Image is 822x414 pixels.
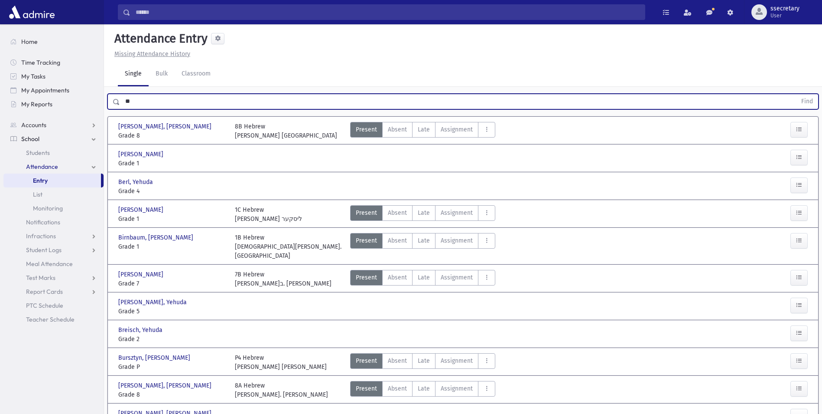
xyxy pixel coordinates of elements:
span: Accounts [21,121,46,129]
span: Present [356,236,377,245]
span: Report Cards [26,288,63,296]
span: Time Tracking [21,59,60,66]
a: Notifications [3,215,104,229]
span: Birnbaum, [PERSON_NAME] [118,233,195,242]
a: Attendance [3,160,104,174]
span: Assignment [441,356,473,365]
span: Absent [388,125,407,134]
span: Grade 1 [118,159,226,168]
span: Assignment [441,236,473,245]
div: AttTypes [350,205,495,223]
span: Meal Attendance [26,260,73,268]
span: Grade 1 [118,242,226,251]
span: [PERSON_NAME], [PERSON_NAME] [118,381,213,390]
span: Absent [388,384,407,393]
span: [PERSON_NAME] [118,150,165,159]
span: [PERSON_NAME] [118,205,165,214]
span: Late [418,273,430,282]
span: Notifications [26,218,60,226]
span: Breisch, Yehuda [118,325,164,335]
span: Present [356,273,377,282]
div: AttTypes [350,381,495,399]
a: School [3,132,104,146]
a: Report Cards [3,285,104,299]
a: Students [3,146,104,160]
a: My Reports [3,97,104,111]
a: Monitoring [3,201,104,215]
span: Present [356,125,377,134]
span: Absent [388,236,407,245]
span: Present [356,384,377,393]
span: [PERSON_NAME], [PERSON_NAME] [118,122,213,131]
div: 1B Hebrew [DEMOGRAPHIC_DATA][PERSON_NAME]. [GEOGRAPHIC_DATA] [235,233,343,260]
span: Grade P [118,362,226,371]
a: Single [118,62,149,86]
u: Missing Attendance History [114,50,190,58]
span: Late [418,236,430,245]
span: Students [26,149,50,157]
a: My Tasks [3,69,104,83]
span: Bursztyn, [PERSON_NAME] [118,353,192,362]
span: My Appointments [21,86,69,94]
span: Assignment [441,273,473,282]
a: My Appointments [3,83,104,97]
span: Grade 7 [118,279,226,288]
div: 1C Hebrew [PERSON_NAME] ליסקער [235,205,302,223]
span: List [33,191,42,198]
div: P4 Hebrew [PERSON_NAME] [PERSON_NAME] [235,353,327,371]
a: Time Tracking [3,56,104,69]
div: 8B Hebrew [PERSON_NAME] [GEOGRAPHIC_DATA] [235,122,337,140]
a: Meal Attendance [3,257,104,271]
a: Test Marks [3,271,104,285]
div: AttTypes [350,233,495,260]
span: Grade 8 [118,390,226,399]
span: ssecretary [770,5,799,12]
a: List [3,187,104,201]
span: Absent [388,273,407,282]
span: User [770,12,799,19]
span: Infractions [26,232,56,240]
input: Search [130,4,645,20]
span: Attendance [26,163,58,171]
span: Berl, Yehuda [118,177,155,187]
span: Student Logs [26,246,62,254]
span: Home [21,38,38,46]
span: Grade 4 [118,187,226,196]
span: Teacher Schedule [26,315,75,323]
span: Absent [388,356,407,365]
span: Assignment [441,125,473,134]
span: My Tasks [21,72,45,80]
a: Bulk [149,62,175,86]
button: Find [796,94,818,109]
img: AdmirePro [7,3,57,21]
span: School [21,135,39,143]
span: PTC Schedule [26,302,63,309]
span: My Reports [21,100,52,108]
span: Assignment [441,384,473,393]
a: Entry [3,174,101,187]
div: AttTypes [350,122,495,140]
div: 7B Hebrew [PERSON_NAME]ב. [PERSON_NAME] [235,270,331,288]
span: Grade 8 [118,131,226,140]
a: Home [3,35,104,49]
a: Classroom [175,62,218,86]
span: Grade 5 [118,307,226,316]
a: Missing Attendance History [111,50,190,58]
div: AttTypes [350,270,495,288]
span: Late [418,208,430,217]
span: Late [418,384,430,393]
span: Test Marks [26,274,55,282]
span: Present [356,356,377,365]
span: Assignment [441,208,473,217]
span: Entry [33,177,48,184]
a: Accounts [3,118,104,132]
span: Absent [388,208,407,217]
a: Infractions [3,229,104,243]
span: Grade 1 [118,214,226,223]
span: Present [356,208,377,217]
a: Teacher Schedule [3,312,104,326]
span: Late [418,356,430,365]
h5: Attendance Entry [111,31,208,46]
a: PTC Schedule [3,299,104,312]
span: Grade 2 [118,335,226,344]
